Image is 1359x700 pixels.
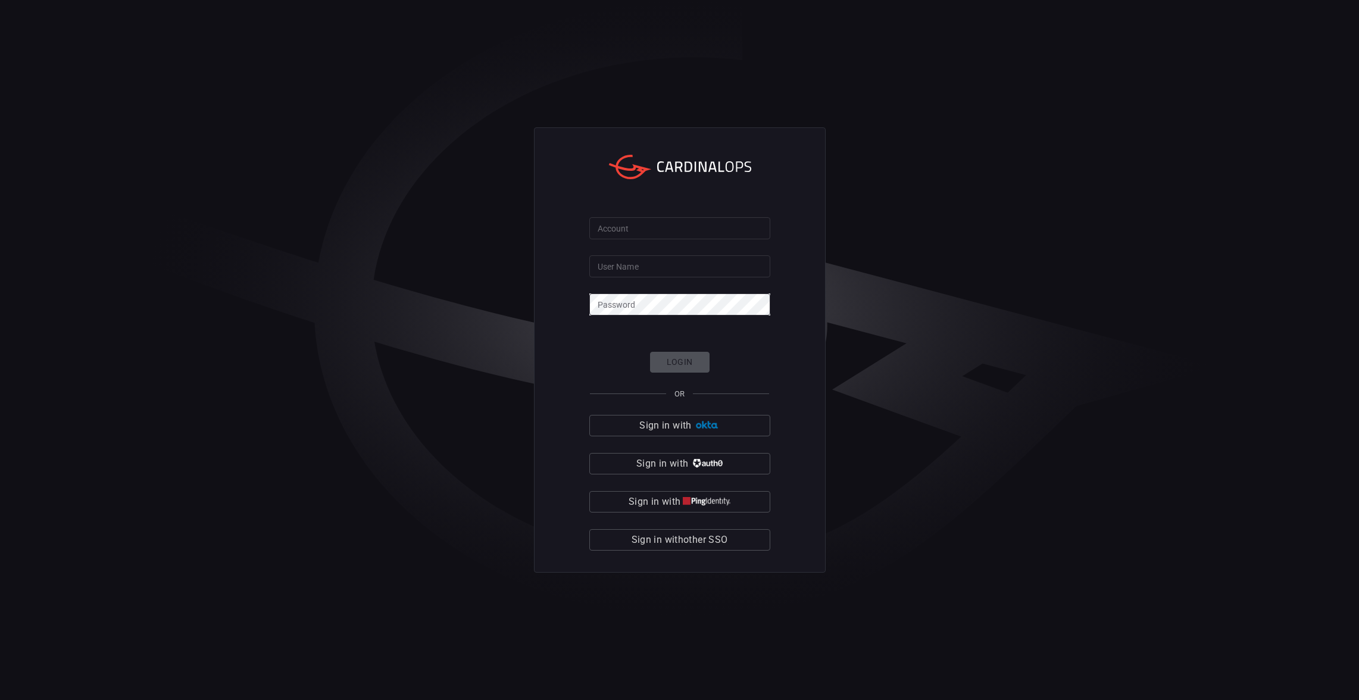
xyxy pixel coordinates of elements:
[589,453,770,474] button: Sign in with
[639,417,691,434] span: Sign in with
[632,532,728,548] span: Sign in with other SSO
[691,459,723,468] img: vP8Hhh4KuCH8AavWKdZY7RZgAAAAASUVORK5CYII=
[636,455,688,472] span: Sign in with
[589,415,770,436] button: Sign in with
[589,217,770,239] input: Type your account
[674,389,685,398] span: OR
[683,497,730,506] img: quu4iresuhQAAAABJRU5ErkJggg==
[694,421,720,430] img: Ad5vKXme8s1CQAAAABJRU5ErkJggg==
[589,529,770,551] button: Sign in withother SSO
[589,491,770,512] button: Sign in with
[589,255,770,277] input: Type your user name
[629,493,680,510] span: Sign in with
